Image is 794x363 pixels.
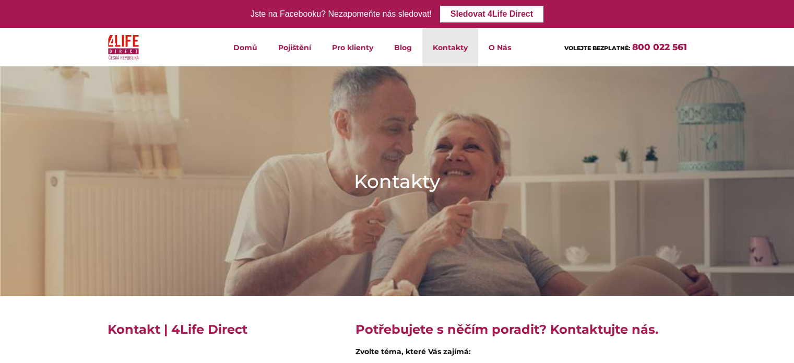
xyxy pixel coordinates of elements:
[355,321,687,346] h4: Potřebujete s něčím poradit? Kontaktujte nás.
[632,42,687,52] a: 800 022 561
[440,6,543,22] a: Sledovat 4Life Direct
[354,168,440,194] h1: Kontakty
[422,28,478,66] a: Kontakty
[384,28,422,66] a: Blog
[251,7,432,22] div: Jste na Facebooku? Nezapomeňte nás sledovat!
[355,346,687,361] div: Zvolte téma, které Vás zajímá:
[564,44,630,52] span: VOLEJTE BEZPLATNĚ:
[108,32,139,62] img: 4Life Direct Česká republika logo
[223,28,268,66] a: Domů
[108,321,340,346] h4: Kontakt | 4Life Direct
